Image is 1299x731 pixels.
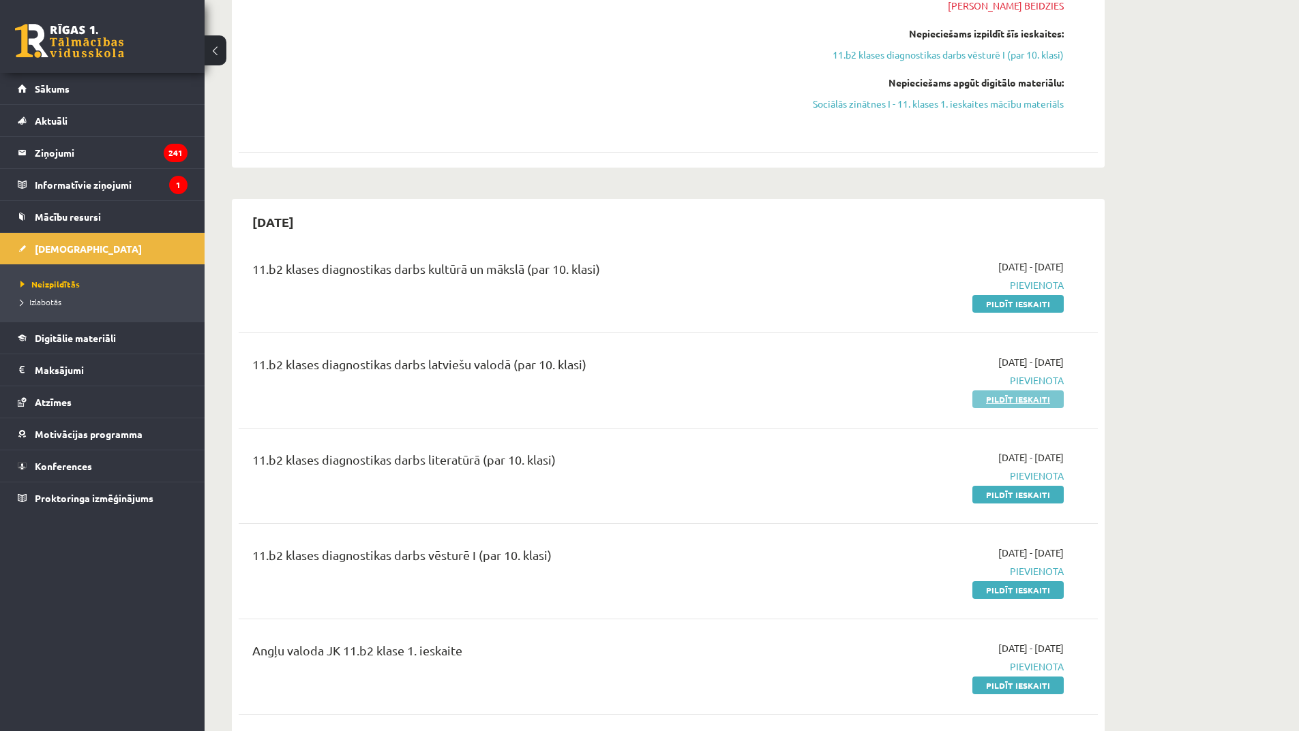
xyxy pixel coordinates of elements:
div: 11.b2 klases diagnostikas darbs latviešu valodā (par 10. klasi) [252,355,786,380]
span: Atzīmes [35,396,72,408]
span: [DATE] - [DATE] [998,355,1064,369]
legend: Informatīvie ziņojumi [35,169,188,200]
legend: Ziņojumi [35,137,188,168]
span: [DATE] - [DATE] [998,641,1064,655]
span: Proktoringa izmēģinājums [35,492,153,504]
a: Sociālās zinātnes I - 11. klases 1. ieskaites mācību materiāls [807,97,1064,111]
div: Nepieciešams apgūt digitālo materiālu: [807,76,1064,90]
div: 11.b2 klases diagnostikas darbs vēsturē I (par 10. klasi) [252,546,786,571]
a: Izlabotās [20,296,191,308]
span: [DATE] - [DATE] [998,546,1064,560]
span: Izlabotās [20,296,61,307]
a: Digitālie materiāli [18,322,188,354]
a: Sākums [18,73,188,104]
span: Aktuāli [35,114,68,127]
span: Pievienota [807,564,1064,578]
a: Proktoringa izmēģinājums [18,482,188,514]
a: Atzīmes [18,386,188,418]
span: Neizpildītās [20,279,80,290]
span: Pievienota [807,278,1064,292]
a: Informatīvie ziņojumi1 [18,169,188,200]
a: Neizpildītās [20,278,191,290]
a: Pildīt ieskaiti [972,486,1064,503]
a: Pildīt ieskaiti [972,581,1064,599]
span: [DATE] - [DATE] [998,450,1064,465]
span: Pievienota [807,373,1064,388]
a: Mācību resursi [18,201,188,232]
div: 11.b2 klases diagnostikas darbs literatūrā (par 10. klasi) [252,450,786,476]
span: Pievienota [807,469,1064,483]
a: Rīgas 1. Tālmācības vidusskola [15,24,124,58]
i: 241 [164,144,188,162]
span: Konferences [35,460,92,472]
span: Mācību resursi [35,211,101,223]
a: Pildīt ieskaiti [972,676,1064,694]
div: Nepieciešams izpildīt šīs ieskaites: [807,27,1064,41]
a: Pildīt ieskaiti [972,390,1064,408]
h2: [DATE] [239,206,308,238]
span: Sākums [35,82,70,95]
div: Angļu valoda JK 11.b2 klase 1. ieskaite [252,641,786,666]
a: Motivācijas programma [18,418,188,450]
span: [DATE] - [DATE] [998,260,1064,274]
div: 11.b2 klases diagnostikas darbs kultūrā un mākslā (par 10. klasi) [252,260,786,285]
a: Aktuāli [18,105,188,136]
span: [DEMOGRAPHIC_DATA] [35,243,142,255]
a: Konferences [18,450,188,482]
i: 1 [169,176,188,194]
span: Digitālie materiāli [35,332,116,344]
span: Motivācijas programma [35,428,143,440]
a: 11.b2 klases diagnostikas darbs vēsturē I (par 10. klasi) [807,48,1064,62]
a: Ziņojumi241 [18,137,188,168]
a: Maksājumi [18,354,188,386]
legend: Maksājumi [35,354,188,386]
a: [DEMOGRAPHIC_DATA] [18,233,188,264]
a: Pildīt ieskaiti [972,295,1064,313]
span: Pievienota [807,659,1064,674]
